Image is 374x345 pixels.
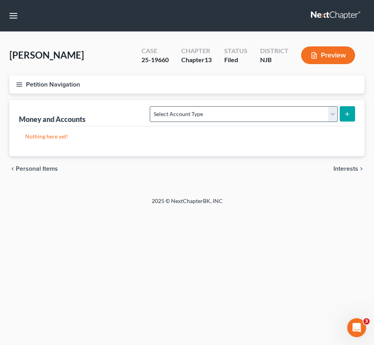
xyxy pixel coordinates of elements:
div: NJB [260,55,288,65]
i: chevron_left [9,166,16,172]
button: Interests chevron_right [333,166,365,172]
span: [PERSON_NAME] [9,49,84,61]
div: Status [224,46,247,55]
div: 2025 © NextChapterBK, INC [45,197,329,211]
p: Nothing here yet! [25,133,349,140]
div: Chapter [181,46,212,55]
span: 3 [363,318,370,325]
div: District [260,46,288,55]
iframe: Intercom live chat [347,318,366,337]
div: Case [141,46,169,55]
span: Interests [333,166,358,172]
div: Filed [224,55,247,65]
span: 13 [205,56,212,63]
button: Preview [301,46,355,64]
div: 25-19660 [141,55,169,65]
button: chevron_left Personal Items [9,166,58,172]
i: chevron_right [358,166,365,172]
div: Money and Accounts [19,114,86,124]
button: Petition Navigation [9,76,365,94]
span: Personal Items [16,166,58,172]
div: Chapter [181,55,212,65]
